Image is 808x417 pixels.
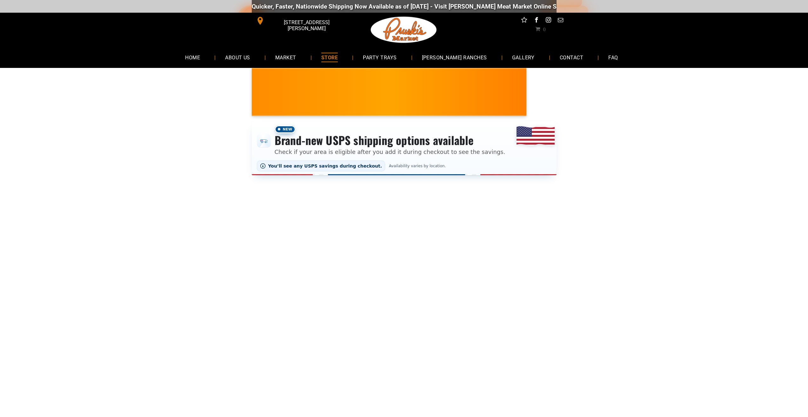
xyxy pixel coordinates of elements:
span: Availability varies by location. [388,164,447,168]
a: [STREET_ADDRESS][PERSON_NAME] [252,16,349,26]
span: New [275,125,296,133]
a: email [556,16,564,26]
a: HOME [176,49,210,66]
a: CONTACT [550,49,593,66]
a: PARTY TRAYS [353,49,406,66]
a: [PERSON_NAME] RANCHES [412,49,497,66]
span: You’ll see any USPS savings during checkout. [268,163,382,169]
a: Social network [520,16,528,26]
a: GALLERY [503,49,544,66]
a: STORE [312,49,347,66]
img: Pruski-s+Market+HQ+Logo2-1920w.png [370,13,438,47]
span: 0 [543,26,545,31]
div: Quicker, Faster, Nationwide Shipping Now Available as of [DATE] - Visit [PERSON_NAME] Meat Market... [224,3,609,10]
h3: Brand-new USPS shipping options available [275,133,505,147]
p: Check if your area is eligible after you add it during checkout to see the savings. [275,148,505,156]
a: MARKET [266,49,306,66]
a: [DOMAIN_NAME][URL] [547,3,609,10]
span: [PERSON_NAME] MARKET [489,96,613,107]
span: [STREET_ADDRESS][PERSON_NAME] [265,16,347,35]
a: FAQ [599,49,627,66]
div: Shipping options announcement [252,121,557,175]
a: facebook [532,16,540,26]
a: instagram [544,16,552,26]
a: ABOUT US [216,49,260,66]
